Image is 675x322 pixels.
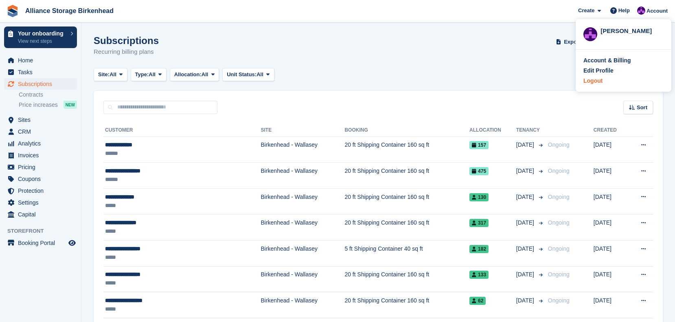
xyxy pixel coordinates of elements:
span: Settings [18,197,67,208]
span: 62 [469,297,486,305]
span: Site: [98,71,110,79]
span: Ongoing [548,245,570,252]
a: menu [4,114,77,126]
button: Type: All [131,68,167,82]
span: Ongoing [548,271,570,278]
th: Created [594,124,628,137]
td: 20 ft Shipping Container 160 sq ft [344,137,469,163]
td: [DATE] [594,163,628,189]
td: Birkenhead - Wallasey [261,137,344,163]
td: 20 ft Shipping Container 160 sq ft [344,163,469,189]
th: Tenancy [516,124,545,137]
span: 317 [469,219,489,227]
img: stora-icon-8386f47178a22dfd0bd8f6a31ec36ba5ce8667c1dd55bd0f319d3a0aa187defe.svg [7,5,19,17]
span: Capital [18,209,67,220]
span: Analytics [18,138,67,149]
span: Ongoing [548,297,570,304]
td: Birkenhead - Wallasey [261,292,344,318]
a: Your onboarding View next steps [4,26,77,48]
button: Export [554,35,590,49]
span: Ongoing [548,141,570,148]
div: NEW [64,101,77,109]
td: [DATE] [594,292,628,318]
button: Unit Status: All [222,68,274,82]
span: All [202,71,208,79]
span: Home [18,55,67,66]
a: menu [4,173,77,185]
span: Ongoing [548,168,570,174]
span: All [149,71,156,79]
a: Account & Billing [583,56,664,65]
td: 20 ft Shipping Container 160 sq ft [344,214,469,240]
a: Price increases NEW [19,100,77,109]
div: [PERSON_NAME] [600,26,664,34]
span: Account [647,7,668,15]
span: Protection [18,185,67,196]
a: menu [4,126,77,137]
button: Allocation: All [170,68,219,82]
p: Recurring billing plans [94,47,159,57]
th: Booking [344,124,469,137]
p: View next steps [18,37,66,45]
a: menu [4,138,77,149]
a: menu [4,161,77,173]
span: [DATE] [516,296,536,305]
h1: Subscriptions [94,35,159,46]
span: CRM [18,126,67,137]
span: Coupons [18,173,67,185]
img: Romilly Norton [583,27,597,41]
span: [DATE] [516,141,536,149]
div: Edit Profile [583,66,614,75]
a: Alliance Storage Birkenhead [22,4,117,18]
span: Allocation: [174,71,202,79]
span: Tasks [18,66,67,78]
a: menu [4,78,77,90]
span: [DATE] [516,193,536,201]
a: Edit Profile [583,66,664,75]
td: [DATE] [594,266,628,292]
div: Logout [583,77,603,85]
span: Export [564,38,581,46]
span: 182 [469,245,489,253]
span: Sort [637,104,647,112]
span: Booking Portal [18,237,67,249]
a: menu [4,66,77,78]
span: Ongoing [548,219,570,226]
a: Contracts [19,91,77,99]
button: Site: All [94,68,127,82]
td: [DATE] [594,137,628,163]
a: menu [4,55,77,66]
span: [DATE] [516,218,536,227]
th: Allocation [469,124,516,137]
a: menu [4,185,77,196]
span: Pricing [18,161,67,173]
span: 133 [469,271,489,279]
span: Type: [135,71,149,79]
span: Price increases [19,101,58,109]
th: Customer [103,124,261,137]
a: menu [4,209,77,220]
td: Birkenhead - Wallasey [261,240,344,267]
a: menu [4,237,77,249]
span: [DATE] [516,270,536,279]
a: Preview store [67,238,77,248]
td: 20 ft Shipping Container 160 sq ft [344,266,469,292]
td: [DATE] [594,188,628,214]
a: Logout [583,77,664,85]
span: 157 [469,141,489,149]
span: Subscriptions [18,78,67,90]
span: 130 [469,193,489,201]
p: Your onboarding [18,31,66,36]
td: Birkenhead - Wallasey [261,266,344,292]
span: Help [618,7,630,15]
span: Unit Status: [227,71,256,79]
span: Sites [18,114,67,126]
a: menu [4,197,77,208]
td: 20 ft Shipping Container 160 sq ft [344,188,469,214]
span: 475 [469,167,489,175]
span: [DATE] [516,245,536,253]
td: Birkenhead - Wallasey [261,214,344,240]
a: menu [4,150,77,161]
div: Account & Billing [583,56,631,65]
span: Storefront [7,227,81,235]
